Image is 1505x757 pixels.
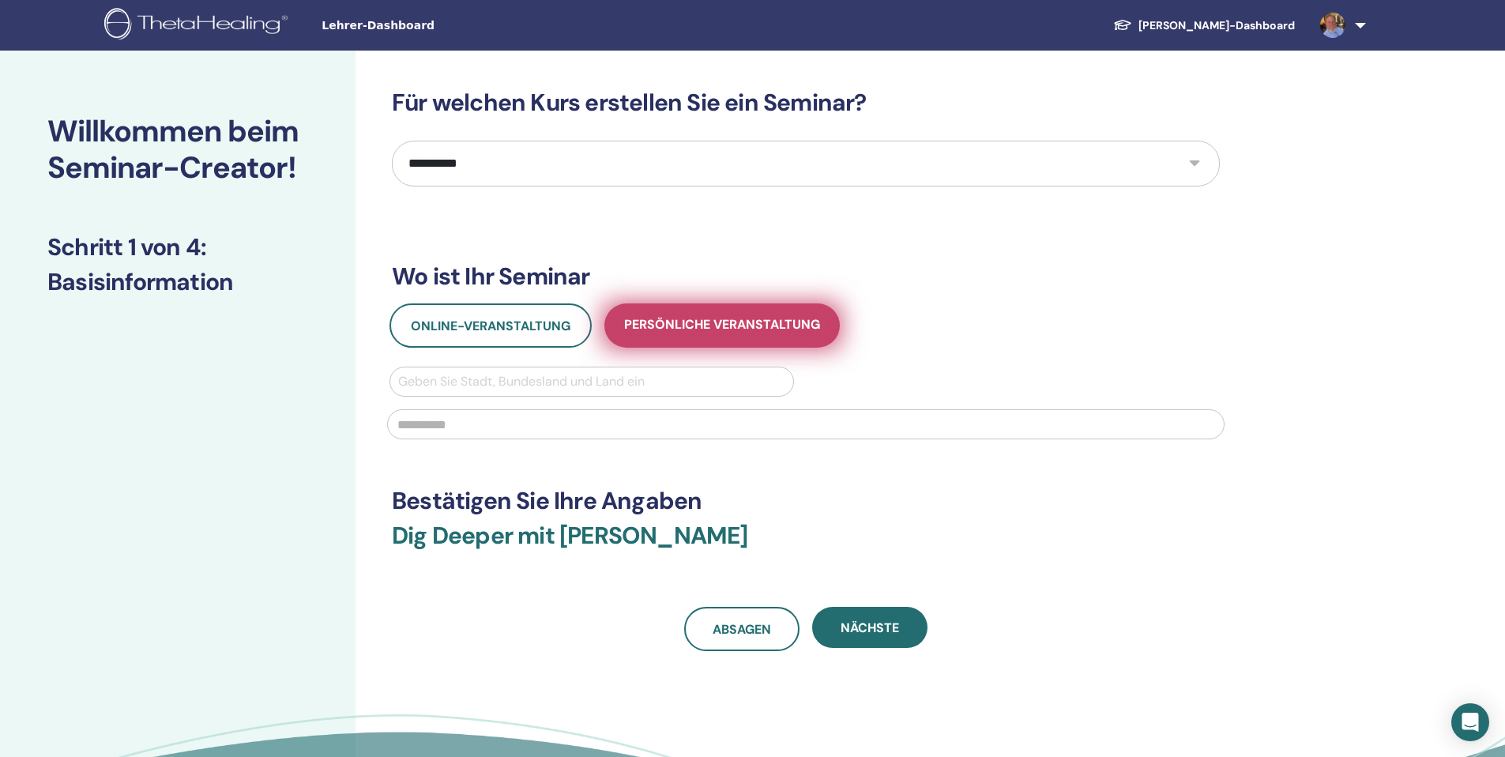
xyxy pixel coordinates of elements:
[684,607,800,651] a: Absagen
[1451,703,1489,741] div: Open Intercom Messenger
[841,620,899,636] span: Nächste
[713,621,771,638] span: Absagen
[624,316,820,336] span: Persönliche Veranstaltung
[411,318,570,334] span: Online-Veranstaltung
[1320,13,1345,38] img: default.jpg
[812,607,927,648] button: Nächste
[392,262,1220,291] h3: Wo ist Ihr Seminar
[392,487,1220,515] h3: Bestätigen Sie Ihre Angaben
[1113,18,1132,32] img: graduation-cap-white.svg
[47,233,308,262] h3: Schritt 1 von 4 :
[604,303,840,348] button: Persönliche Veranstaltung
[392,89,1220,117] h3: Für welchen Kurs erstellen Sie ein Seminar?
[104,8,293,43] img: logo.png
[47,268,308,296] h3: Basisinformation
[322,17,559,34] span: Lehrer-Dashboard
[47,114,308,186] h2: Willkommen beim Seminar-Creator!
[392,522,1220,569] h3: Dig Deeper mit [PERSON_NAME]
[1101,11,1307,40] a: [PERSON_NAME]-Dashboard
[389,303,592,348] button: Online-Veranstaltung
